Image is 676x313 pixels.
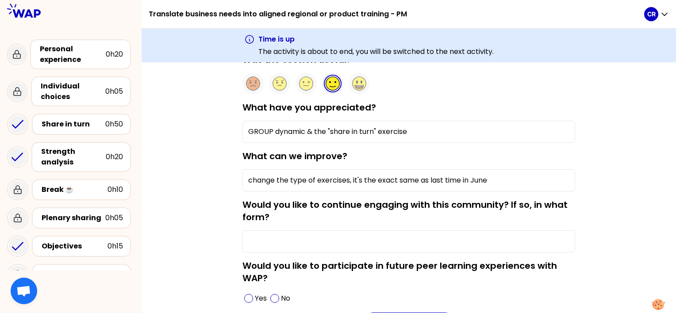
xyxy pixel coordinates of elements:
div: 0h20 [106,49,123,60]
div: Objectives [42,241,108,252]
div: Break ☕️ [42,184,108,195]
div: 0h05 [105,86,123,97]
div: 0h05 [105,269,123,280]
label: Would you like to participate in future peer learning experiences with WAP? [242,260,557,284]
div: Open chat [11,278,37,304]
p: Yes [255,293,267,304]
div: 0h10 [108,184,123,195]
div: Share in turn [42,119,105,130]
p: No [281,293,290,304]
label: Would you like to continue engaging with this community? If so, in what form? [242,198,568,223]
label: What can we improve? [242,150,347,162]
div: Plenary sharing [42,213,105,223]
div: Mindmap [42,269,105,280]
div: Personal experience [40,44,106,65]
div: 0h05 [105,213,123,223]
div: Individual choices [41,81,105,102]
div: Strength analysis [41,146,106,168]
button: CR [644,7,669,21]
div: 0h15 [108,241,123,252]
div: 0h20 [106,152,123,162]
div: 0h50 [105,119,123,130]
p: CR [647,10,656,19]
label: What have you appreciated? [242,101,376,114]
h3: Time is up [258,34,494,45]
p: The activity is about to end, you will be switched to the next activity. [258,46,494,57]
